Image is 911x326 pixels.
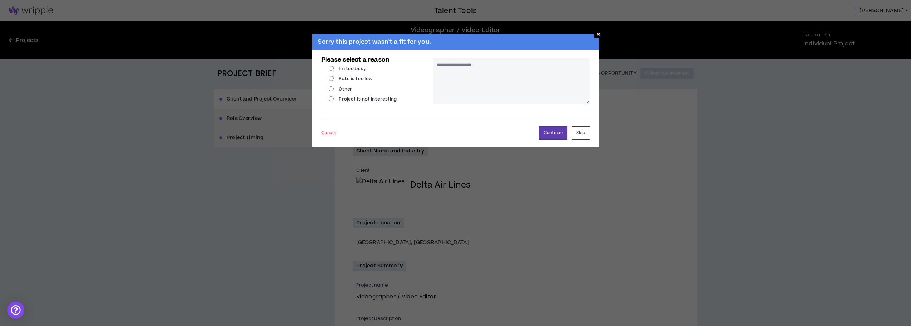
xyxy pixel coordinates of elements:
button: Continue [539,126,567,140]
span: × [596,30,601,38]
label: Project is not interesting [329,96,397,102]
label: I'm too busy [329,65,366,72]
label: Please select a reason [321,53,390,67]
button: Skip [572,126,590,140]
button: Cancel [321,127,336,139]
label: Other [329,86,353,92]
h2: Sorry this project wasn't a fit for you. [312,34,599,50]
div: Open Intercom Messenger [7,302,24,319]
label: Rate is too low [329,76,373,82]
